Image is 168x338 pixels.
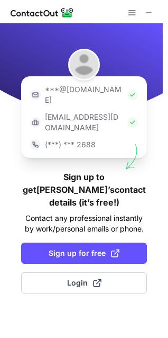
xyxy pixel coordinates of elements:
[21,272,147,293] button: Login
[49,248,119,259] span: Sign up for free
[67,278,101,288] span: Login
[68,49,100,81] img: Rick Man
[45,84,123,105] p: ***@[DOMAIN_NAME]
[127,90,138,100] img: Check Icon
[21,213,147,234] p: Contact any professional instantly by work/personal emails or phone.
[11,6,74,19] img: ContactOut v5.3.10
[30,139,41,150] img: https://contactout.com/extension/app/static/media/login-phone-icon.bacfcb865e29de816d437549d7f4cb...
[21,171,147,209] h1: Sign up to get [PERSON_NAME]’s contact details (it’s free!)
[30,90,41,100] img: https://contactout.com/extension/app/static/media/login-email-icon.f64bce713bb5cd1896fef81aa7b14a...
[127,117,138,128] img: Check Icon
[45,112,123,133] p: [EMAIL_ADDRESS][DOMAIN_NAME]
[21,243,147,264] button: Sign up for free
[30,117,41,128] img: https://contactout.com/extension/app/static/media/login-work-icon.638a5007170bc45168077fde17b29a1...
